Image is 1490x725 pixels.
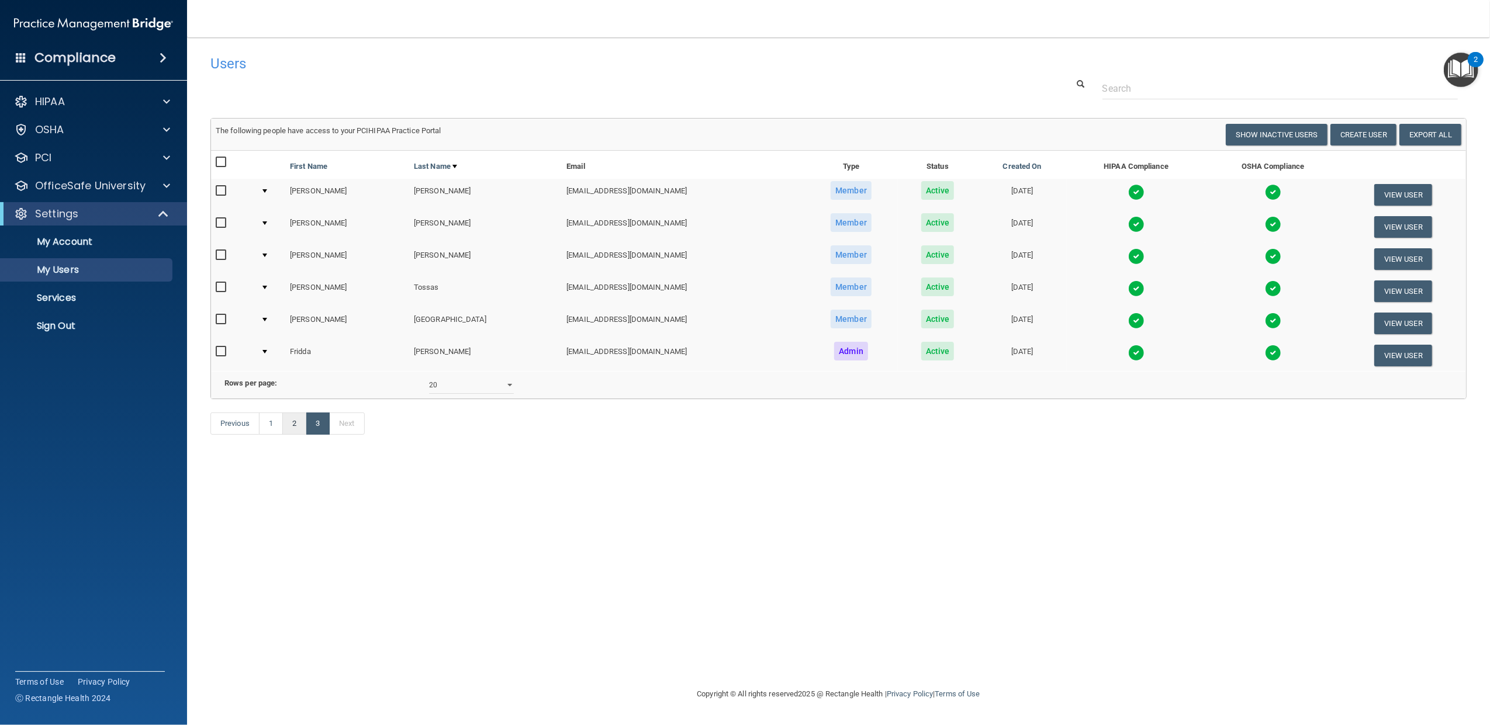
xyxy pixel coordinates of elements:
[35,179,146,193] p: OfficeSafe University
[1474,60,1478,75] div: 2
[562,307,804,339] td: [EMAIL_ADDRESS][DOMAIN_NAME]
[1128,184,1145,200] img: tick.e7d51cea.svg
[8,292,167,304] p: Services
[1265,280,1281,297] img: tick.e7d51cea.svg
[210,56,936,71] h4: Users
[14,207,170,221] a: Settings
[921,213,955,232] span: Active
[1067,151,1205,179] th: HIPAA Compliance
[224,379,277,387] b: Rows per page:
[8,320,167,332] p: Sign Out
[14,95,170,109] a: HIPAA
[35,95,65,109] p: HIPAA
[562,275,804,307] td: [EMAIL_ADDRESS][DOMAIN_NAME]
[409,339,562,371] td: [PERSON_NAME]
[1226,124,1327,145] button: Show Inactive Users
[14,179,170,193] a: OfficeSafe University
[887,689,933,698] a: Privacy Policy
[977,211,1067,243] td: [DATE]
[329,412,364,435] a: Next
[35,123,64,137] p: OSHA
[1003,159,1042,174] a: Created On
[977,243,1067,275] td: [DATE]
[1265,345,1281,361] img: tick.e7d51cea.svg
[562,151,804,179] th: Email
[1265,184,1281,200] img: tick.e7d51cea.svg
[935,689,980,698] a: Terms of Use
[14,123,170,137] a: OSHA
[1374,313,1432,334] button: View User
[921,310,955,328] span: Active
[1265,313,1281,329] img: tick.e7d51cea.svg
[409,243,562,275] td: [PERSON_NAME]
[259,412,283,435] a: 1
[409,307,562,339] td: [GEOGRAPHIC_DATA]
[290,159,327,174] a: First Name
[562,179,804,211] td: [EMAIL_ADDRESS][DOMAIN_NAME]
[1128,248,1145,265] img: tick.e7d51cea.svg
[15,676,64,688] a: Terms of Use
[977,339,1067,371] td: [DATE]
[8,236,167,248] p: My Account
[1288,643,1476,689] iframe: Drift Widget Chat Controller
[35,207,78,221] p: Settings
[285,275,409,307] td: [PERSON_NAME]
[8,264,167,276] p: My Users
[1128,345,1145,361] img: tick.e7d51cea.svg
[1374,345,1432,366] button: View User
[285,243,409,275] td: [PERSON_NAME]
[921,342,955,360] span: Active
[1265,248,1281,265] img: tick.e7d51cea.svg
[562,211,804,243] td: [EMAIL_ADDRESS][DOMAIN_NAME]
[562,243,804,275] td: [EMAIL_ADDRESS][DOMAIN_NAME]
[285,179,409,211] td: [PERSON_NAME]
[1205,151,1340,179] th: OSHA Compliance
[831,213,872,232] span: Member
[210,412,260,435] a: Previous
[409,275,562,307] td: Tossas
[921,181,955,200] span: Active
[831,181,872,200] span: Member
[34,50,116,66] h4: Compliance
[1265,216,1281,233] img: tick.e7d51cea.svg
[1374,280,1432,302] button: View User
[625,675,1052,713] div: Copyright © All rights reserved 2025 @ Rectangle Health | |
[216,126,441,135] span: The following people have access to your PCIHIPAA Practice Portal
[409,179,562,211] td: [PERSON_NAME]
[977,275,1067,307] td: [DATE]
[35,151,51,165] p: PCI
[1374,216,1432,238] button: View User
[562,339,804,371] td: [EMAIL_ADDRESS][DOMAIN_NAME]
[977,307,1067,339] td: [DATE]
[306,412,330,435] a: 3
[285,307,409,339] td: [PERSON_NAME]
[831,245,872,264] span: Member
[834,342,868,360] span: Admin
[409,211,562,243] td: [PERSON_NAME]
[1374,248,1432,270] button: View User
[285,339,409,371] td: Fridda
[414,159,457,174] a: Last Name
[1128,313,1145,329] img: tick.e7d51cea.svg
[14,12,173,36] img: PMB logo
[977,179,1067,211] td: [DATE]
[1374,184,1432,206] button: View User
[804,151,898,179] th: Type
[831,310,872,328] span: Member
[78,676,130,688] a: Privacy Policy
[15,692,111,704] span: Ⓒ Rectangle Health 2024
[898,151,977,179] th: Status
[1330,124,1396,145] button: Create User
[831,277,872,296] span: Member
[921,245,955,264] span: Active
[1128,280,1145,297] img: tick.e7d51cea.svg
[1444,53,1478,87] button: Open Resource Center, 2 new notifications
[1102,78,1458,99] input: Search
[14,151,170,165] a: PCI
[285,211,409,243] td: [PERSON_NAME]
[1128,216,1145,233] img: tick.e7d51cea.svg
[921,277,955,296] span: Active
[282,412,306,435] a: 2
[1399,124,1461,145] a: Export All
